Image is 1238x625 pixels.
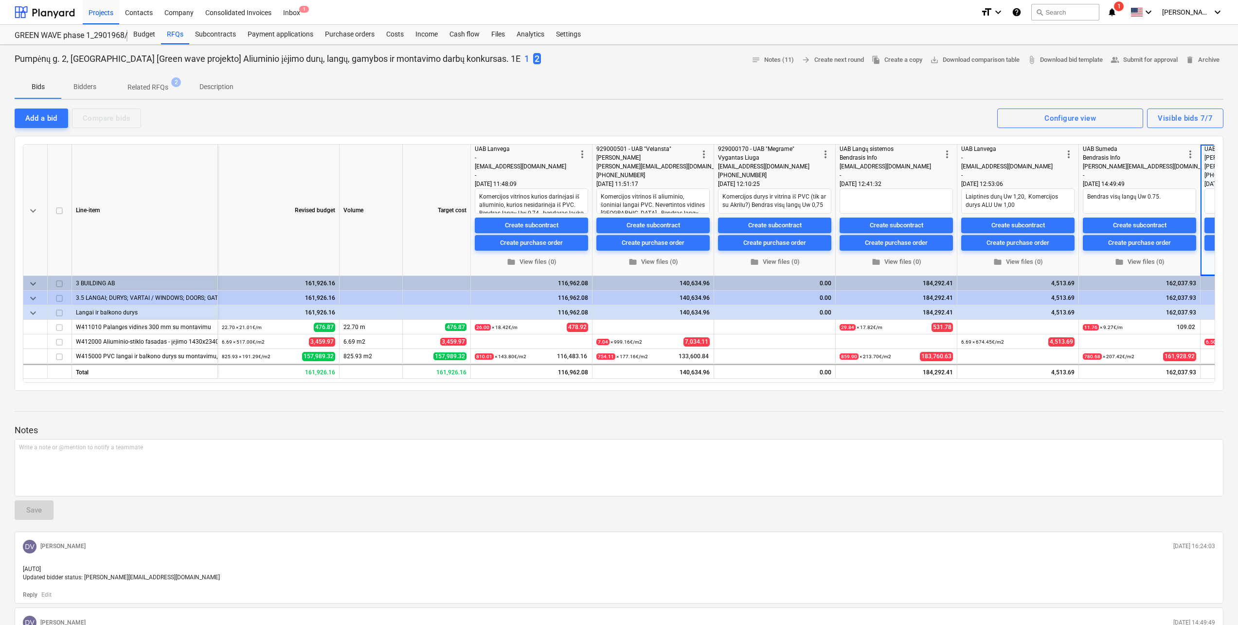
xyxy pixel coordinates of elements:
[1111,55,1119,64] span: people_alt
[1083,180,1196,188] div: [DATE] 14:49:49
[932,323,953,332] span: 531.78
[1083,255,1196,270] button: View files (0)
[1083,153,1184,162] div: Bendrasis Info
[865,237,928,248] div: Create purchase order
[475,305,588,320] div: 116,962.08
[76,305,214,319] div: Langai ir balkono durys
[15,109,68,128] button: Add a bid
[752,55,794,66] span: Notes (11)
[596,218,710,233] button: Create subcontract
[820,148,831,160] span: more_vert
[992,6,1004,18] i: keyboard_arrow_down
[410,25,444,44] div: Income
[718,145,820,153] div: 929000170 - UAB "Megrame"
[26,82,50,92] p: Bids
[718,305,831,320] div: 0.00
[1027,55,1036,64] span: attach_file
[444,25,485,44] a: Cash flow
[840,163,931,170] span: [EMAIL_ADDRESS][DOMAIN_NAME]
[714,364,836,379] div: 0.00
[718,291,831,305] div: 0.00
[1107,53,1182,68] button: Submit for approval
[596,291,710,305] div: 140,634.96
[941,148,953,160] span: more_vert
[1083,305,1196,320] div: 162,037.93
[718,218,831,233] button: Create subcontract
[596,171,698,180] div: [PHONE_NUMBER]
[840,171,941,180] div: -
[718,188,831,214] textarea: Komercijos durys ir vitrina iš PVC (tik ar su Akrilu?) Bendras visų langų Uw 0,75
[1143,6,1154,18] i: keyboard_arrow_down
[340,145,403,276] div: Volume
[242,25,319,44] a: Payment applications
[511,25,550,44] div: Analytics
[127,25,161,44] a: Budget
[72,145,218,276] div: Line-item
[161,25,189,44] a: RFQs
[1189,578,1238,625] iframe: Chat Widget
[1048,337,1075,347] span: 4,513.69
[72,364,218,379] div: Total
[475,188,588,214] textarea: Komercijos vitrinos kurios darinėjasi iš aliuminio, kurios nesidarinėja iš PVC. Bendras langų Uw ...
[596,163,732,170] span: [PERSON_NAME][EMAIL_ADDRESS][DOMAIN_NAME]
[1107,6,1117,18] i: notifications
[222,276,335,291] div: 161,926.16
[1083,145,1184,153] div: UAB Sumeda
[189,25,242,44] div: Subcontracts
[1163,352,1196,361] span: 161,928.92
[961,305,1075,320] div: 4,513.69
[872,55,922,66] span: Create a copy
[433,352,466,360] span: 157,989.32
[798,53,868,68] button: Create next round
[1212,6,1223,18] i: keyboard_arrow_down
[628,257,637,266] span: folder
[524,53,529,65] p: 1
[965,257,1071,268] span: View files (0)
[1083,353,1134,360] small: × 207.42€ / m2
[76,291,214,305] div: 3.5 LANGAI; DURYS; VARTAI / WINDOWS; DOORS; GATES
[15,31,116,41] div: GREEN WAVE phase 1_2901968/2901969/2901972
[840,255,953,270] button: View files (0)
[1079,364,1201,379] div: 162,037.93
[961,339,1004,345] small: 6.69 × 674.45€ / m2
[596,353,648,360] small: × 177.16€ / m2
[76,320,214,334] div: W411010 Palangės vidinės 300 mm su montavimu
[23,566,220,581] span: [AUTO] Updated bidder status: [PERSON_NAME][EMAIL_ADDRESS][DOMAIN_NAME]
[475,235,588,251] button: Create purchase order
[475,145,576,153] div: UAB Lanvega
[485,25,511,44] a: Files
[1083,235,1196,251] button: Create purchase order
[600,257,706,268] span: View files (0)
[505,220,558,231] div: Create subcontract
[748,220,802,231] div: Create subcontract
[836,364,957,379] div: 184,292.41
[1162,8,1211,16] span: [PERSON_NAME]
[41,591,52,599] p: Edit
[718,255,831,270] button: View files (0)
[748,53,798,68] button: Notes (11)
[718,180,831,188] div: [DATE] 12:10:25
[596,180,710,188] div: [DATE] 11:51:17
[1031,4,1099,20] button: Search
[997,109,1143,128] button: Configure view
[319,25,380,44] a: Purchase orders
[222,354,270,359] small: 825.93 × 191.29€ / m2
[870,220,923,231] div: Create subcontract
[596,145,698,153] div: 929000501 - UAB "Velansta"
[961,276,1075,291] div: 4,513.69
[1083,324,1123,331] small: × 9.27€ / m
[1083,163,1219,170] span: [PERSON_NAME][EMAIL_ADDRESS][DOMAIN_NAME]
[961,171,1063,180] div: -
[840,180,953,188] div: [DATE] 12:41:32
[1044,112,1096,125] div: Configure view
[479,257,584,268] span: View files (0)
[596,276,710,291] div: 140,634.96
[475,180,588,188] div: [DATE] 11:48:09
[380,25,410,44] div: Costs
[1113,220,1166,231] div: Create subcontract
[76,334,214,349] div: W412000 Aliuminio-stiklo fasadas - įėjimo 1430x2340 dvivėrės durys (DLm-143)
